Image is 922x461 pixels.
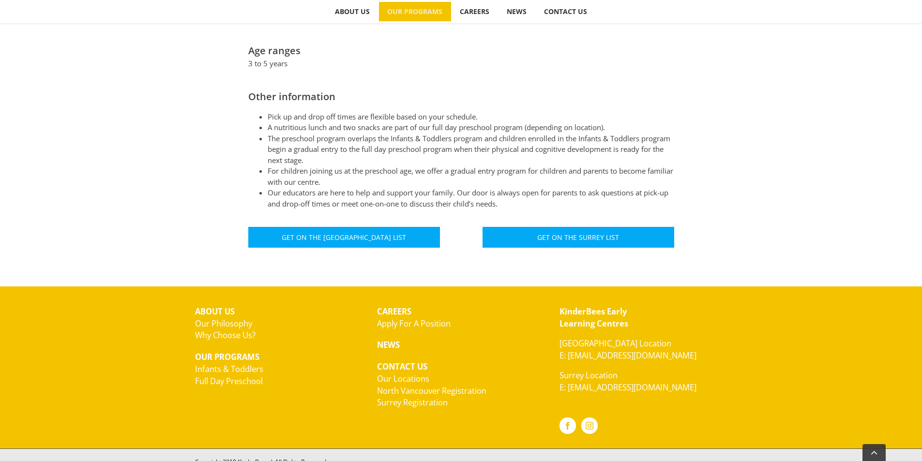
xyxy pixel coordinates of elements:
a: Facebook [559,417,576,434]
a: North Vancouver Registration [377,385,486,396]
a: NEWS [499,2,535,21]
a: Apply For A Position [377,318,451,329]
h2: Age ranges [248,44,674,58]
span: OUR PROGRAMS [387,8,442,15]
strong: ABOUT US [195,306,235,317]
strong: KinderBees Early Learning Centres [559,306,628,329]
li: The preschool program overlaps the Infants & Toddlers program and children enrolled in the Infant... [268,133,674,166]
p: Surrey Location [559,370,727,394]
li: For children joining us at the preschool age, we offer a gradual entry program for children and p... [268,165,674,187]
a: Surrey Registration [377,397,448,408]
p: [GEOGRAPHIC_DATA] Location [559,338,727,362]
a: Our Locations [377,373,429,384]
a: KinderBees EarlyLearning Centres [559,306,628,329]
span: ABOUT US [335,8,370,15]
span: Get On The Surrey List [537,233,619,241]
strong: CAREERS [377,306,411,317]
span: CAREERS [460,8,489,15]
h2: Other information [248,89,674,104]
a: E: [EMAIL_ADDRESS][DOMAIN_NAME] [559,382,696,393]
a: Get On The [GEOGRAPHIC_DATA] List [248,227,440,248]
a: Full Day Preschool [195,375,263,387]
strong: NEWS [377,339,400,350]
a: Get On The Surrey List [483,227,674,248]
a: E: [EMAIL_ADDRESS][DOMAIN_NAME] [559,350,696,361]
strong: CONTACT US [377,361,427,372]
a: OUR PROGRAMS [379,2,451,21]
span: Get On The [GEOGRAPHIC_DATA] List [282,233,406,241]
li: Our educators are here to help and support your family. Our door is always open for parents to as... [268,187,674,209]
a: Why Choose Us? [195,329,256,341]
span: CONTACT US [544,8,587,15]
span: NEWS [507,8,527,15]
a: Instagram [581,417,598,434]
strong: OUR PROGRAMS [195,351,259,362]
a: CONTACT US [536,2,596,21]
a: Our Philosophy [195,318,252,329]
a: Infants & Toddlers [195,363,263,374]
li: Pick up and drop off times are flexible based on your schedule. [268,111,674,122]
a: CAREERS [452,2,498,21]
li: A nutritious lunch and two snacks are part of our full day preschool program (depending on locati... [268,122,674,133]
a: ABOUT US [327,2,378,21]
p: 3 to 5 years [248,58,674,69]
